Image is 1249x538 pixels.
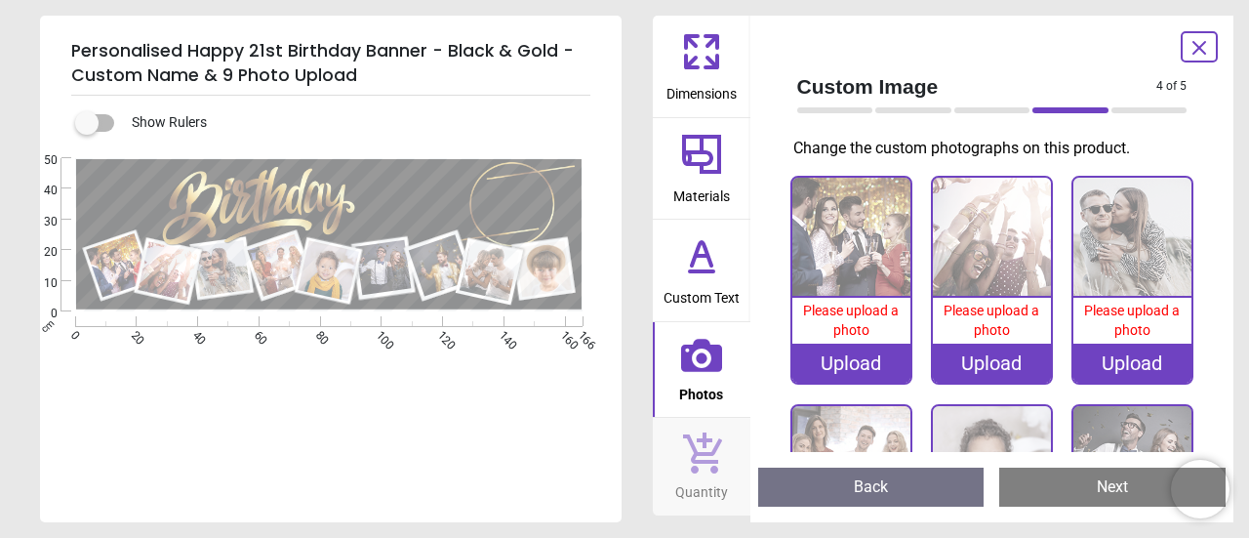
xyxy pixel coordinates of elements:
div: Show Rulers [87,111,622,135]
span: 4 of 5 [1156,78,1187,95]
span: Custom Image [797,72,1157,101]
span: Please upload a photo [803,303,899,338]
span: 40 [188,328,201,341]
span: 40 [20,183,58,199]
span: 100 [372,328,384,341]
span: cm [38,317,56,335]
span: Please upload a photo [944,303,1039,338]
button: Next [999,468,1226,507]
div: Upload [1073,344,1191,383]
span: 166 [575,328,587,341]
button: Custom Text [653,220,750,321]
span: 50 [20,152,58,169]
span: 20 [20,244,58,261]
span: Dimensions [666,75,737,104]
div: Upload [792,344,910,383]
span: Quantity [675,474,728,503]
h5: Personalised Happy 21st Birthday Banner - Black & Gold - Custom Name & 9 Photo Upload [71,31,590,96]
span: Materials [673,178,730,207]
span: Please upload a photo [1084,303,1180,338]
p: Change the custom photographs on this product. [793,138,1203,159]
button: Photos [653,322,750,418]
span: 160 [556,328,569,341]
span: Photos [679,376,723,405]
div: Upload [933,344,1051,383]
span: 20 [127,328,140,341]
span: 140 [495,328,507,341]
span: 0 [66,328,79,341]
span: 30 [20,214,58,230]
span: 60 [250,328,262,341]
iframe: Brevo live chat [1171,460,1229,518]
button: Dimensions [653,16,750,117]
span: 120 [433,328,446,341]
span: 10 [20,275,58,292]
button: Back [758,468,985,507]
span: 0 [20,306,58,322]
button: Materials [653,118,750,220]
span: 80 [311,328,324,341]
span: Custom Text [664,279,740,309]
button: Quantity [653,418,750,516]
